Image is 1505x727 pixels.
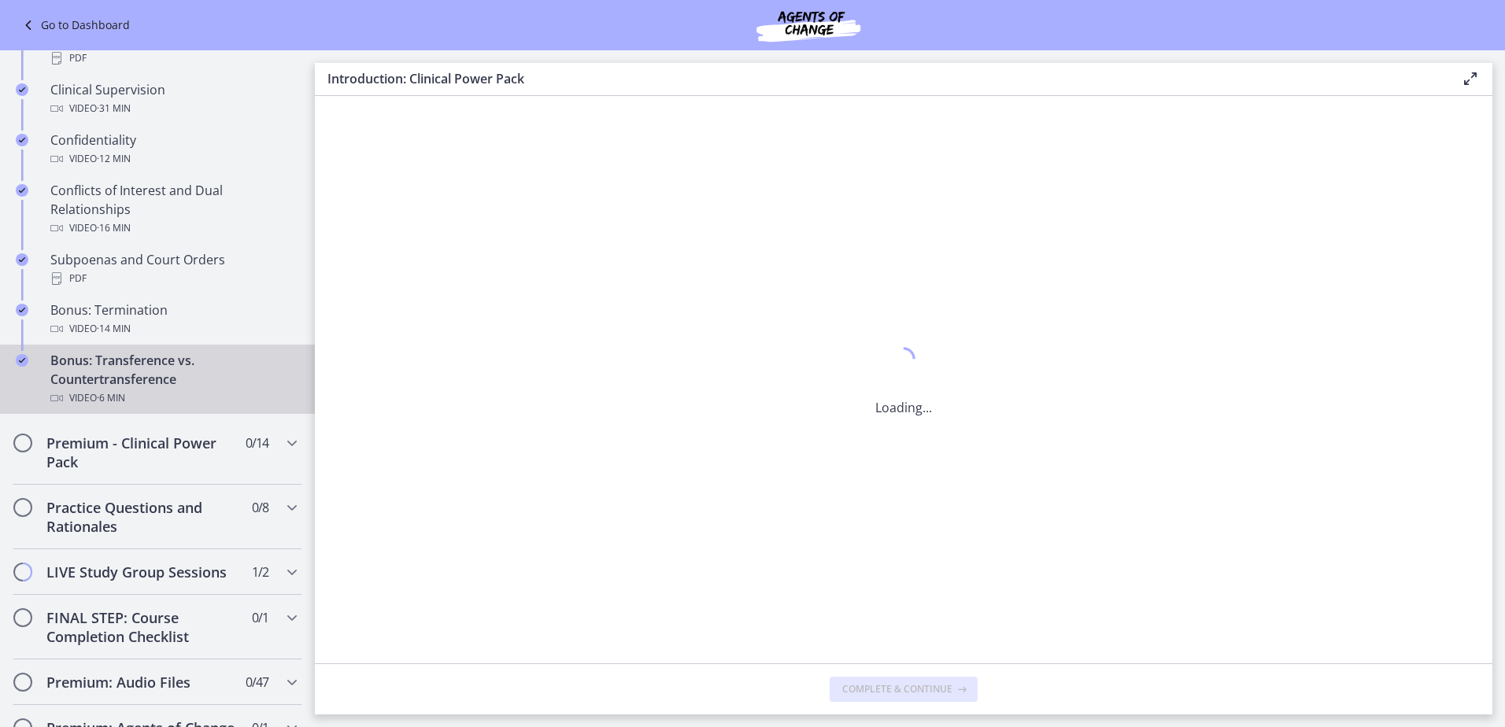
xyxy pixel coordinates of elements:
div: Confidentiality [50,131,296,168]
div: Bonus: Transference vs. Countertransference [50,351,296,408]
span: · 6 min [97,389,125,408]
h2: LIVE Study Group Sessions [46,563,239,581]
h2: Practice Questions and Rationales [46,498,239,536]
h2: Premium: Audio Files [46,673,239,692]
i: Completed [16,83,28,96]
div: PDF [50,269,296,288]
span: 0 / 47 [246,673,268,692]
i: Completed [16,134,28,146]
i: Completed [16,304,28,316]
div: Video [50,219,296,238]
div: Bonus: Termination [50,301,296,338]
div: Video [50,319,296,338]
div: PDF [50,49,296,68]
div: Video [50,149,296,168]
div: 1 [875,343,932,379]
button: Complete & continue [830,677,978,702]
p: Loading... [875,398,932,417]
span: 0 / 1 [252,608,268,627]
h2: FINAL STEP: Course Completion Checklist [46,608,239,646]
div: Video [50,99,296,118]
div: Video [50,389,296,408]
span: 0 / 14 [246,434,268,452]
span: · 16 min [97,219,131,238]
span: · 12 min [97,149,131,168]
a: Go to Dashboard [19,16,130,35]
i: Completed [16,184,28,197]
i: Completed [16,354,28,367]
i: Completed [16,253,28,266]
img: Agents of Change Social Work Test Prep [714,6,903,44]
h2: Premium - Clinical Power Pack [46,434,239,471]
span: · 31 min [97,99,131,118]
h3: Introduction: Clinical Power Pack [327,69,1436,88]
div: Clinical Supervision [50,80,296,118]
span: · 14 min [97,319,131,338]
span: 1 / 2 [252,563,268,581]
div: Subpoenas and Court Orders [50,250,296,288]
span: Complete & continue [842,683,952,696]
div: Conflicts of Interest and Dual Relationships [50,181,296,238]
span: 0 / 8 [252,498,268,517]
